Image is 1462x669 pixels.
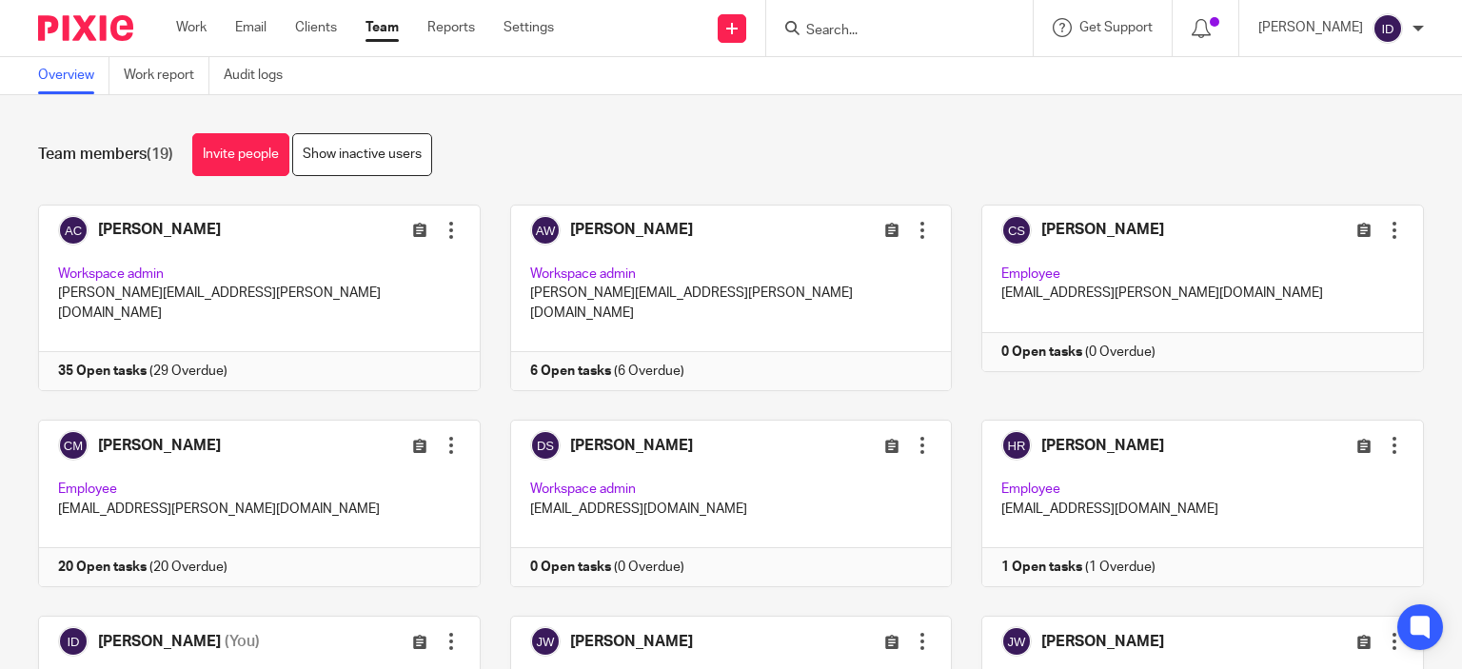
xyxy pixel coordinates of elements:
[804,23,976,40] input: Search
[1373,13,1403,44] img: svg%3E
[147,147,173,162] span: (19)
[1079,21,1153,34] span: Get Support
[365,18,399,37] a: Team
[292,133,432,176] a: Show inactive users
[38,145,173,165] h1: Team members
[38,57,109,94] a: Overview
[427,18,475,37] a: Reports
[192,133,289,176] a: Invite people
[504,18,554,37] a: Settings
[235,18,267,37] a: Email
[224,57,297,94] a: Audit logs
[1258,18,1363,37] p: [PERSON_NAME]
[176,18,207,37] a: Work
[38,15,133,41] img: Pixie
[295,18,337,37] a: Clients
[124,57,209,94] a: Work report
